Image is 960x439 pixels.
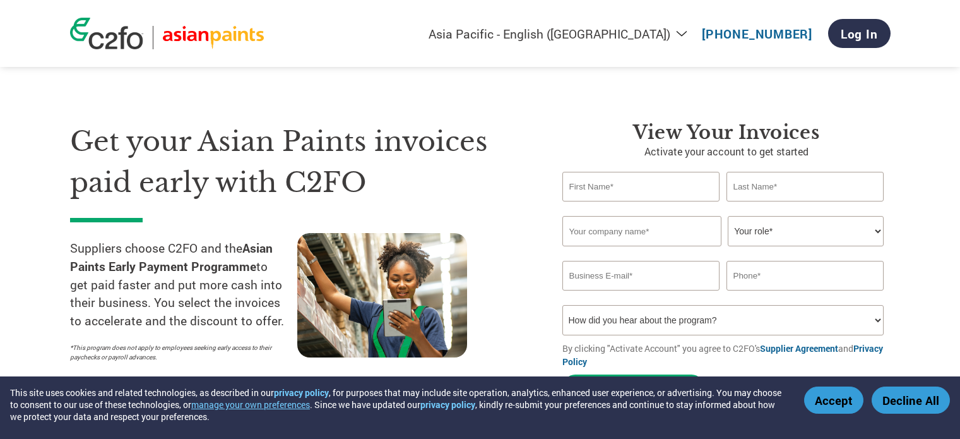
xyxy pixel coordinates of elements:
div: This site uses cookies and related technologies, as described in our , for purposes that may incl... [10,387,786,423]
button: Accept [804,387,863,414]
a: privacy policy [274,387,329,399]
select: Title/Role [728,216,884,246]
input: Last Name* [726,172,884,201]
input: Phone* [726,261,884,291]
div: Invalid last name or last name is too long [726,203,884,211]
p: Activate your account to get started [562,144,891,159]
a: Privacy Policy [562,342,883,368]
div: Inavlid Email Address [562,292,720,300]
img: c2fo logo [70,18,143,49]
div: Inavlid Phone Number [726,292,884,300]
h3: View your invoices [562,121,891,144]
strong: Asian Paints Early Payment Programme [70,240,273,274]
input: Invalid Email format [562,261,720,291]
h1: Get your Asian Paints invoices paid early with C2FO [70,121,524,203]
input: Your company name* [562,216,721,246]
a: Supplier Agreement [760,342,838,354]
a: [PHONE_NUMBER] [702,26,812,42]
img: Asian Paints [163,26,264,49]
p: *This program does not apply to employees seeking early access to their paychecks or payroll adva... [70,343,285,362]
div: Invalid first name or first name is too long [562,203,720,211]
button: Decline All [872,387,950,414]
input: First Name* [562,172,720,201]
button: manage your own preferences [191,399,310,411]
button: Activate Account [562,375,704,400]
div: Invalid company name or company name is too long [562,248,884,256]
p: Suppliers choose C2FO and the to get paid faster and put more cash into their business. You selec... [70,239,297,330]
a: Log In [828,19,891,48]
a: privacy policy [420,399,475,411]
img: supply chain worker [297,233,467,358]
p: By clicking "Activate Account" you agree to C2FO's and [562,342,891,368]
